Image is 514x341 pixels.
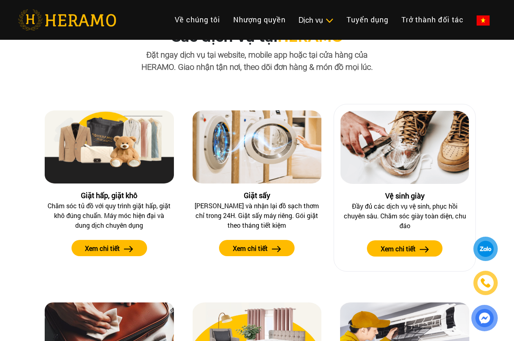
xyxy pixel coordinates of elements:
label: Xem chi tiết [381,244,416,254]
label: Xem chi tiết [85,244,120,253]
img: arrow [420,246,429,253]
div: Vệ sinh giày [340,190,469,201]
label: Xem chi tiết [233,244,268,253]
a: Xem chi tiết arrow [193,240,322,256]
img: Giặt sấy [193,110,322,183]
a: Về chúng tôi [168,11,227,28]
a: Giặt sấyGiặt sấy[PERSON_NAME] và nhận lại đồ sạch thơm chỉ trong 24H. Giặt sấy máy riêng. Gói giặ... [186,104,328,271]
img: subToggleIcon [325,17,334,25]
h3: Các dịch vụ tại [135,29,379,45]
div: Chăm sóc tủ đồ với quy trình giặt hấp, giặt khô đúng chuẩn. Máy móc hiện đại và dung dịch chuyên ... [47,201,172,230]
div: [PERSON_NAME] và nhận lại đồ sạch thơm chỉ trong 24H. Giặt sấy máy riêng. Gói giặt theo tháng tiế... [195,201,320,230]
div: Đầy đủ các dịch vụ vệ sinh, phục hồi chuyên sâu. Chăm sóc giày toàn diện, chu đáo [343,201,467,231]
button: Xem chi tiết [219,240,295,256]
a: Giặt hấp, giặt khôGiặt hấp, giặt khôChăm sóc tủ đồ với quy trình giặt hấp, giặt khô đúng chuẩn. M... [38,104,180,271]
button: Xem chi tiết [72,240,147,256]
a: Xem chi tiết arrow [340,240,469,257]
p: Đặt ngay dịch vụ tại website, mobile app hoặc tại cửa hàng của HERAMO. Giao nhận tận nơi, theo dõ... [135,49,379,73]
a: phone-icon [475,272,497,294]
div: Giặt hấp, giặt khô [45,190,174,201]
img: heramo-logo.png [18,9,116,30]
img: phone-icon [481,278,490,287]
a: Xem chi tiết arrow [45,240,174,256]
a: Vệ sinh giàyVệ sinh giàyĐầy đủ các dịch vụ vệ sinh, phục hồi chuyên sâu. Chăm sóc giày toàn diện,... [334,104,476,272]
div: Giặt sấy [193,190,322,201]
div: Dịch vụ [299,15,334,26]
button: Xem chi tiết [367,240,442,257]
a: Tuyển dụng [340,11,395,28]
img: Vệ sinh giày [340,111,469,184]
img: vn-flag.png [477,15,490,26]
img: arrow [272,246,281,252]
img: arrow [124,246,133,252]
a: Nhượng quyền [227,11,292,28]
a: Trở thành đối tác [395,11,470,28]
span: HERAMO [278,29,343,45]
img: Giặt hấp, giặt khô [45,110,174,183]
